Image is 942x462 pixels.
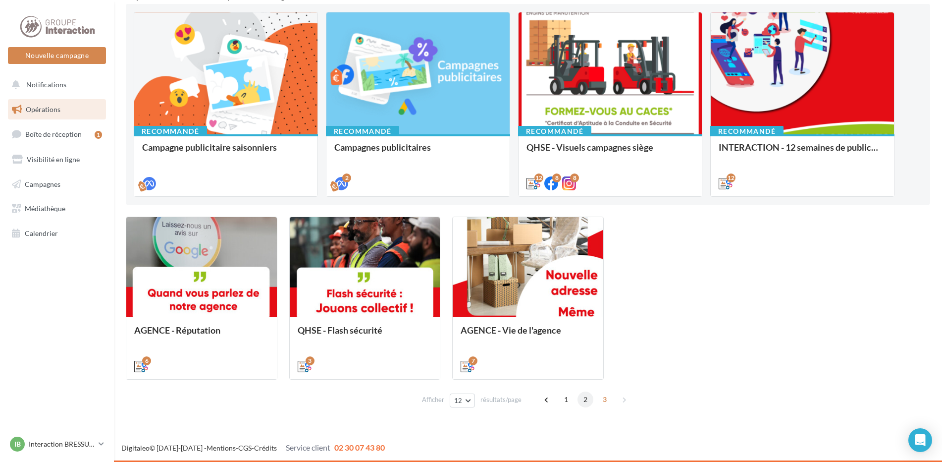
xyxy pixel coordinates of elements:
a: Crédits [254,444,277,452]
a: Boîte de réception1 [6,123,108,145]
span: résultats/page [480,395,522,404]
span: Service client [286,443,330,452]
a: Médiathèque [6,198,108,219]
span: 1 [558,392,574,407]
div: 8 [570,173,579,182]
span: Afficher [422,395,444,404]
span: 3 [597,392,613,407]
span: IB [14,439,21,449]
div: AGENCE - Réputation [134,325,269,345]
span: 12 [454,397,463,404]
span: Opérations [26,105,60,114]
a: Campagnes [6,174,108,195]
button: Notifications [6,74,104,95]
a: Visibilité en ligne [6,149,108,170]
div: 8 [552,173,561,182]
a: Mentions [207,444,236,452]
div: Recommandé [518,126,591,137]
span: 02 30 07 43 80 [334,443,385,452]
span: © [DATE]-[DATE] - - - [121,444,385,452]
div: AGENCE - Vie de l'agence [461,325,595,345]
span: 2 [577,392,593,407]
div: 6 [142,356,151,365]
a: Calendrier [6,223,108,244]
div: QHSE - Flash sécurité [298,325,432,345]
div: Campagne publicitaire saisonniers [142,142,310,162]
span: Visibilité en ligne [27,155,80,164]
span: Notifications [26,80,66,89]
span: Médiathèque [25,204,65,213]
div: Recommandé [710,126,784,137]
div: INTERACTION - 12 semaines de publication [719,142,886,162]
div: 3 [306,356,314,365]
div: 12 [534,173,543,182]
div: Recommandé [134,126,207,137]
a: Opérations [6,99,108,120]
a: CGS [238,444,252,452]
div: Open Intercom Messenger [908,428,932,452]
button: 12 [450,394,475,407]
div: 2 [342,173,351,182]
div: QHSE - Visuels campagnes siège [526,142,694,162]
div: 1 [95,131,102,139]
div: 7 [469,356,477,365]
span: Campagnes [25,179,60,188]
p: Interaction BRESSUIRE [29,439,95,449]
a: IB Interaction BRESSUIRE [8,435,106,454]
div: Recommandé [326,126,399,137]
a: Digitaleo [121,444,150,452]
button: Nouvelle campagne [8,47,106,64]
span: Calendrier [25,229,58,237]
div: Campagnes publicitaires [334,142,502,162]
span: Boîte de réception [25,130,82,138]
div: 12 [727,173,735,182]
